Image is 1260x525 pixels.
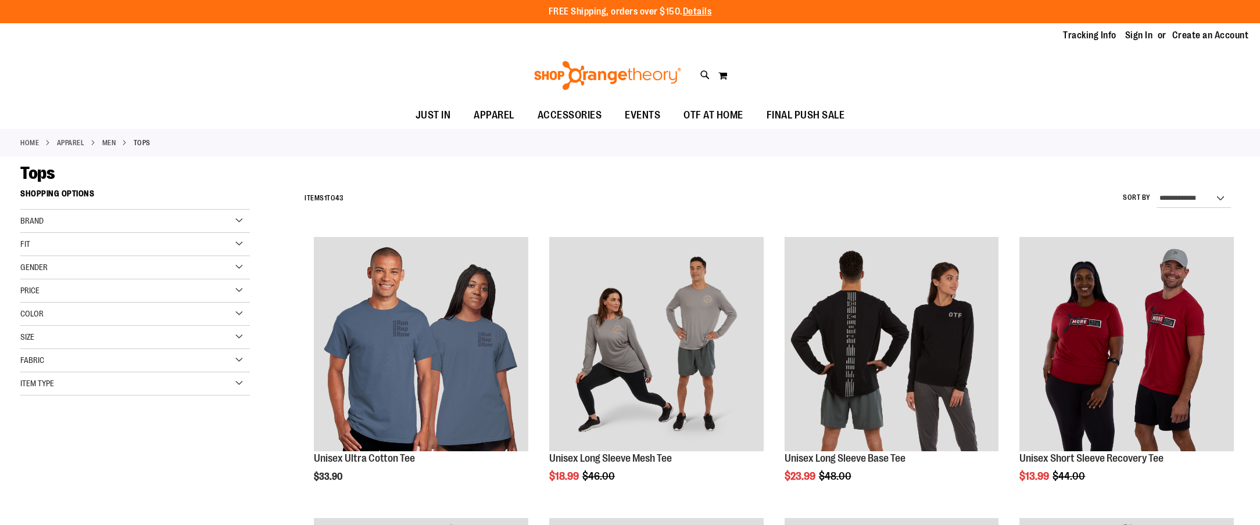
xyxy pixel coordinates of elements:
[582,470,617,482] span: $46.00
[755,102,857,129] a: FINAL PUSH SALE
[462,102,526,128] a: APPAREL
[20,309,44,318] span: Color
[549,452,672,464] a: Unisex Long Sleeve Mesh Tee
[404,102,463,129] a: JUST IN
[819,470,853,482] span: $48.00
[538,102,602,128] span: ACCESSORIES
[1019,470,1051,482] span: $13.99
[672,102,755,129] a: OTF AT HOME
[1125,29,1153,42] a: Sign In
[20,379,54,388] span: Item Type
[543,231,769,511] div: product
[20,184,250,210] strong: Shopping Options
[549,237,764,451] img: Unisex Long Sleeve Mesh Tee primary image
[625,102,660,128] span: EVENTS
[308,231,534,511] div: product
[1063,29,1116,42] a: Tracking Info
[20,355,44,365] span: Fabric
[1019,452,1164,464] a: Unisex Short Sleeve Recovery Tee
[416,102,451,128] span: JUST IN
[683,102,743,128] span: OTF AT HOME
[335,194,343,202] span: 43
[549,470,581,482] span: $18.99
[785,237,999,451] img: Product image for Unisex Long Sleeve Base Tee
[314,452,415,464] a: Unisex Ultra Cotton Tee
[20,138,39,148] a: Home
[1172,29,1249,42] a: Create an Account
[549,237,764,453] a: Unisex Long Sleeve Mesh Tee primary image
[20,163,55,183] span: Tops
[20,262,48,272] span: Gender
[314,237,528,451] img: Unisex Ultra Cotton Tee
[57,138,85,148] a: APPAREL
[785,470,817,482] span: $23.99
[20,216,44,225] span: Brand
[549,5,712,19] p: FREE Shipping, orders over $150.
[785,237,999,453] a: Product image for Unisex Long Sleeve Base Tee
[1014,231,1240,511] div: product
[683,6,712,17] a: Details
[324,194,327,202] span: 1
[1019,237,1234,453] a: Product image for Unisex SS Recovery Tee
[474,102,514,128] span: APPAREL
[20,286,40,295] span: Price
[314,237,528,453] a: Unisex Ultra Cotton Tee
[1019,237,1234,451] img: Product image for Unisex SS Recovery Tee
[20,239,30,249] span: Fit
[1123,193,1151,203] label: Sort By
[314,472,344,482] span: $33.90
[102,138,116,148] a: MEN
[779,231,1005,511] div: product
[532,61,683,90] img: Shop Orangetheory
[767,102,845,128] span: FINAL PUSH SALE
[1053,470,1087,482] span: $44.00
[134,138,151,148] strong: Tops
[20,332,34,341] span: Size
[526,102,614,129] a: ACCESSORIES
[785,452,905,464] a: Unisex Long Sleeve Base Tee
[305,189,343,207] h2: Items to
[613,102,672,129] a: EVENTS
